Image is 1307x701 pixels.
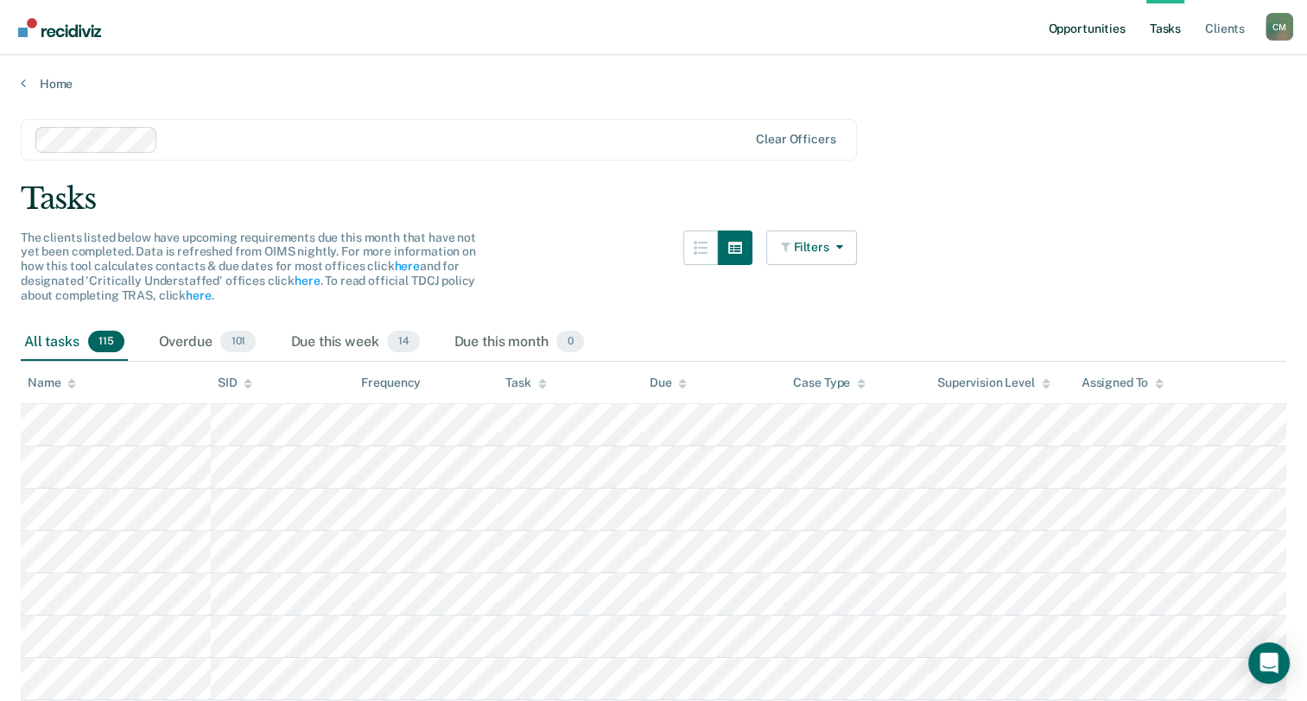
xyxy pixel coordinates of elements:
[556,331,583,353] span: 0
[387,331,419,353] span: 14
[1248,642,1290,684] div: Open Intercom Messenger
[155,324,260,362] div: Overdue101
[394,259,419,273] a: here
[361,376,421,390] div: Frequency
[766,231,858,265] button: Filters
[218,376,253,390] div: SID
[793,376,866,390] div: Case Type
[1266,13,1293,41] button: Profile dropdown button
[186,288,211,302] a: here
[88,331,124,353] span: 115
[220,331,256,353] span: 101
[650,376,688,390] div: Due
[505,376,546,390] div: Task
[756,132,835,147] div: Clear officers
[21,76,1286,92] a: Home
[937,376,1050,390] div: Supervision Level
[287,324,422,362] div: Due this week14
[21,324,128,362] div: All tasks115
[21,181,1286,217] div: Tasks
[18,18,101,37] img: Recidiviz
[1082,376,1164,390] div: Assigned To
[21,231,476,302] span: The clients listed below have upcoming requirements due this month that have not yet been complet...
[451,324,587,362] div: Due this month0
[1266,13,1293,41] div: C M
[295,274,320,287] a: here
[28,376,76,390] div: Name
